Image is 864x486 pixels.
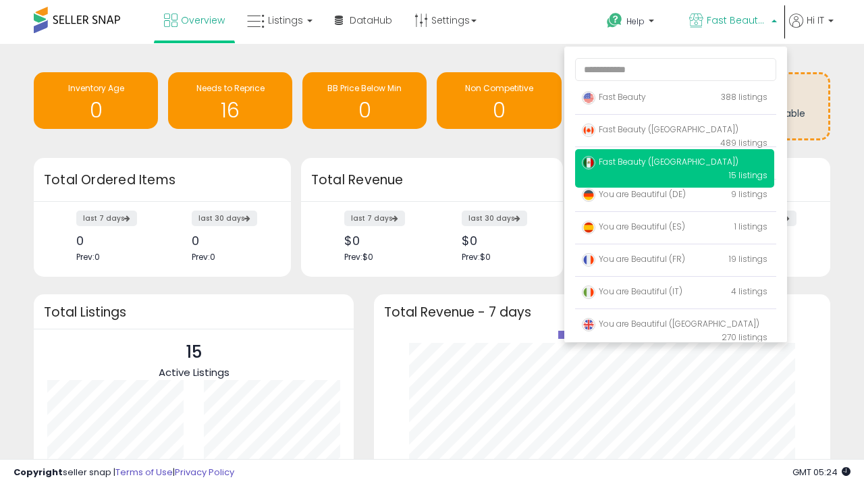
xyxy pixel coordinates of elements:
a: BB Price Below Min 0 [302,72,427,129]
strong: Copyright [13,466,63,479]
img: germany.png [582,188,595,202]
span: You are Beautiful ([GEOGRAPHIC_DATA]) [582,318,759,329]
span: You are Beautiful (FR) [582,253,685,265]
span: 270 listings [722,331,767,343]
a: Inventory Age 0 [34,72,158,129]
label: last 7 days [344,211,405,226]
h1: 0 [40,99,151,122]
h3: Total Listings [44,307,344,317]
span: 388 listings [721,91,767,103]
span: You are Beautiful (DE) [582,188,686,200]
h3: Total Revenue - 7 days [384,307,820,317]
span: 19 listings [729,253,767,265]
a: Hi IT [789,13,834,44]
span: Fast Beauty ([GEOGRAPHIC_DATA]) [582,124,738,135]
span: 2025-09-16 05:24 GMT [792,466,850,479]
img: france.png [582,253,595,267]
span: DataHub [350,13,392,27]
a: Needs to Reprice 16 [168,72,292,129]
span: You are Beautiful (ES) [582,221,685,232]
a: Privacy Policy [175,466,234,479]
span: Prev: $0 [344,251,373,263]
img: uk.png [582,318,595,331]
div: 0 [76,234,152,248]
img: italy.png [582,286,595,299]
span: Fast Beauty [582,91,646,103]
a: Terms of Use [115,466,173,479]
label: last 30 days [192,211,257,226]
img: usa.png [582,91,595,105]
span: Help [626,16,645,27]
label: last 30 days [462,211,527,226]
h1: 0 [443,99,554,122]
h1: 0 [309,99,420,122]
img: canada.png [582,124,595,137]
span: Listings [268,13,303,27]
span: BB Price Below Min [327,82,402,94]
span: 9 listings [731,188,767,200]
span: Active Listings [159,365,230,379]
span: 1 listings [734,221,767,232]
i: Get Help [606,12,623,29]
img: mexico.png [582,156,595,169]
span: 4 listings [731,286,767,297]
span: Prev: 0 [192,251,215,263]
span: Inventory Age [68,82,124,94]
span: Non Competitive [465,82,533,94]
span: Hi IT [807,13,824,27]
span: 489 listings [720,137,767,148]
a: Help [596,2,677,44]
span: Fast Beauty ([GEOGRAPHIC_DATA]) [707,13,767,27]
h3: Total Ordered Items [44,171,281,190]
a: Non Competitive 0 [437,72,561,129]
div: $0 [344,234,422,248]
span: Prev: $0 [462,251,491,263]
img: spain.png [582,221,595,234]
h3: Total Revenue [311,171,553,190]
span: Needs to Reprice [196,82,265,94]
p: 15 [159,340,230,365]
span: You are Beautiful (IT) [582,286,682,297]
span: Fast Beauty ([GEOGRAPHIC_DATA]) [582,156,738,167]
div: $0 [462,234,539,248]
span: 15 listings [729,169,767,181]
div: seller snap | | [13,466,234,479]
label: last 7 days [76,211,137,226]
span: Prev: 0 [76,251,100,263]
h1: 16 [175,99,286,122]
div: 0 [192,234,267,248]
span: Overview [181,13,225,27]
